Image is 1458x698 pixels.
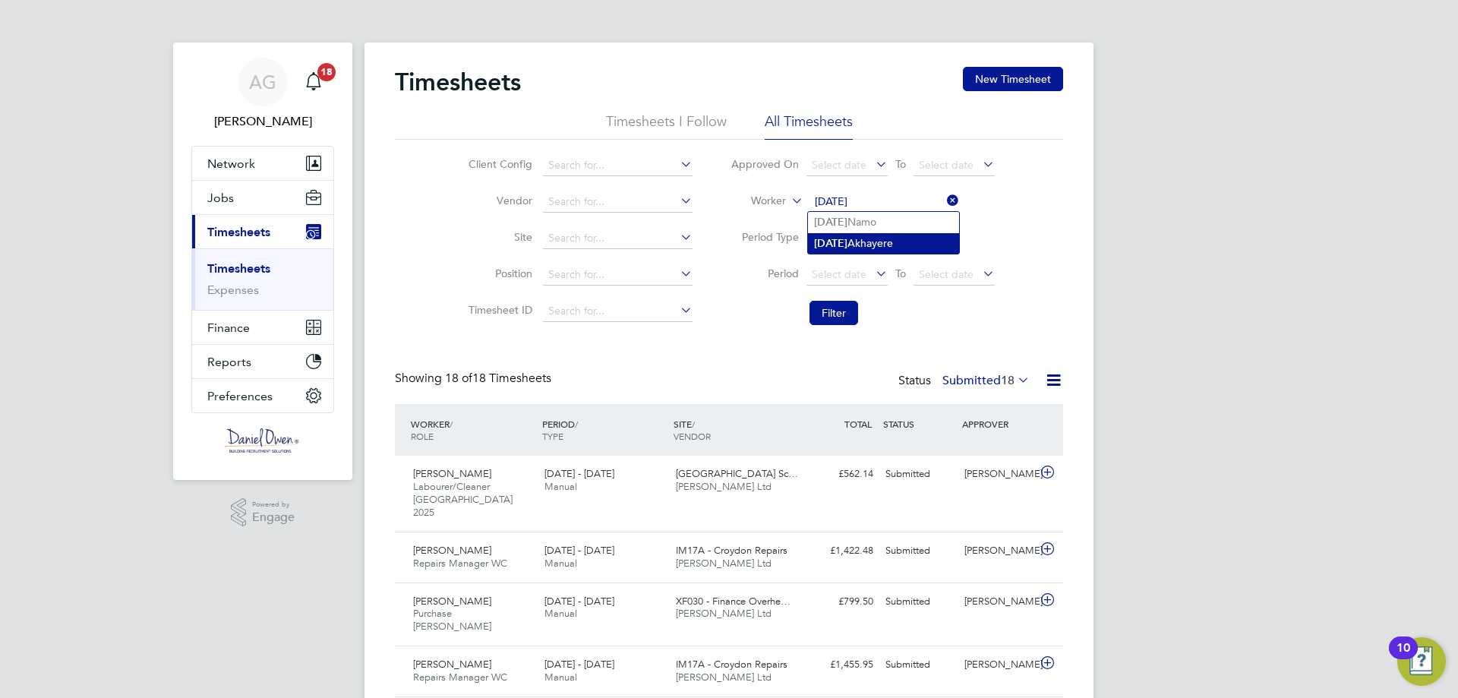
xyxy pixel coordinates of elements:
div: £799.50 [800,589,879,614]
button: Filter [809,301,858,325]
nav: Main navigation [173,43,352,480]
span: Manual [544,671,577,684]
div: [PERSON_NAME] [958,652,1037,677]
span: [PERSON_NAME] [413,544,491,557]
div: Timesheets [192,248,333,310]
span: Purchase [PERSON_NAME] [413,607,491,633]
input: Search for... [543,228,693,249]
div: Submitted [879,539,958,564]
span: [DATE] - [DATE] [544,595,614,608]
a: 18 [298,58,329,106]
label: Vendor [464,194,532,207]
label: Submitted [942,373,1030,388]
label: Worker [718,194,786,209]
div: [PERSON_NAME] [958,539,1037,564]
li: Akhayere [808,233,959,254]
div: £562.14 [800,462,879,487]
input: Search for... [809,191,959,213]
span: Select date [919,267,974,281]
span: [PERSON_NAME] Ltd [676,480,772,493]
span: / [692,418,695,430]
span: VENDOR [674,430,711,442]
div: Submitted [879,589,958,614]
div: PERIOD [538,410,670,450]
span: Network [207,156,255,171]
a: Timesheets [207,261,270,276]
div: Showing [395,371,554,387]
span: Reports [207,355,251,369]
a: Go to home page [191,428,334,453]
span: TYPE [542,430,563,442]
button: Open Resource Center, 10 new notifications [1397,637,1446,686]
span: Manual [544,480,577,493]
button: Preferences [192,379,333,412]
span: Engage [252,511,295,524]
li: Namo [808,212,959,232]
span: 18 [1001,373,1015,388]
span: Select date [812,158,866,172]
h2: Timesheets [395,67,521,97]
span: ROLE [411,430,434,442]
span: Select date [919,158,974,172]
div: £1,455.95 [800,652,879,677]
span: [PERSON_NAME] Ltd [676,671,772,684]
div: [PERSON_NAME] [958,462,1037,487]
button: Network [192,147,333,180]
span: [DATE] - [DATE] [544,658,614,671]
span: Manual [544,607,577,620]
span: Timesheets [207,225,270,239]
span: IM17A - Croydon Repairs [676,658,787,671]
span: IM17A - Croydon Repairs [676,544,787,557]
li: Timesheets I Follow [606,112,727,140]
div: APPROVER [958,410,1037,437]
button: New Timesheet [963,67,1063,91]
b: [DATE] [814,216,847,229]
span: / [575,418,578,430]
div: STATUS [879,410,958,437]
label: Position [464,267,532,280]
input: Search for... [543,155,693,176]
div: [PERSON_NAME] [958,589,1037,614]
span: [GEOGRAPHIC_DATA] Sc… [676,467,798,480]
div: 10 [1396,648,1410,668]
label: Client Config [464,157,532,171]
span: Repairs Manager WC [413,557,507,570]
span: AG [249,72,276,92]
div: £1,422.48 [800,539,879,564]
span: 18 [317,63,336,81]
b: [DATE] [814,237,847,250]
span: Labourer/Cleaner [GEOGRAPHIC_DATA] 2025 [413,480,513,519]
label: Period [731,267,799,280]
span: [DATE] - [DATE] [544,544,614,557]
input: Search for... [543,301,693,322]
a: Powered byEngage [231,498,295,527]
span: Preferences [207,389,273,403]
label: Site [464,230,532,244]
span: [DATE] - [DATE] [544,467,614,480]
img: danielowen-logo-retina.png [225,428,301,453]
span: To [891,264,910,283]
button: Finance [192,311,333,344]
span: Jobs [207,191,234,205]
span: Powered by [252,498,295,511]
span: [PERSON_NAME] [413,595,491,608]
div: Submitted [879,652,958,677]
a: AG[PERSON_NAME] [191,58,334,131]
a: Expenses [207,283,259,297]
span: Finance [207,321,250,335]
input: Search for... [543,264,693,286]
span: [PERSON_NAME] Ltd [676,557,772,570]
label: Timesheet ID [464,303,532,317]
span: Amy Garcia [191,112,334,131]
span: XF030 - Finance Overhe… [676,595,791,608]
span: / [450,418,453,430]
div: SITE [670,410,801,450]
button: Reports [192,345,333,378]
label: Period Type [731,230,799,244]
span: 18 Timesheets [445,371,551,386]
div: Status [898,371,1033,392]
span: Select date [812,267,866,281]
div: WORKER [407,410,538,450]
span: Repairs Manager WC [413,671,507,684]
li: All Timesheets [765,112,853,140]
